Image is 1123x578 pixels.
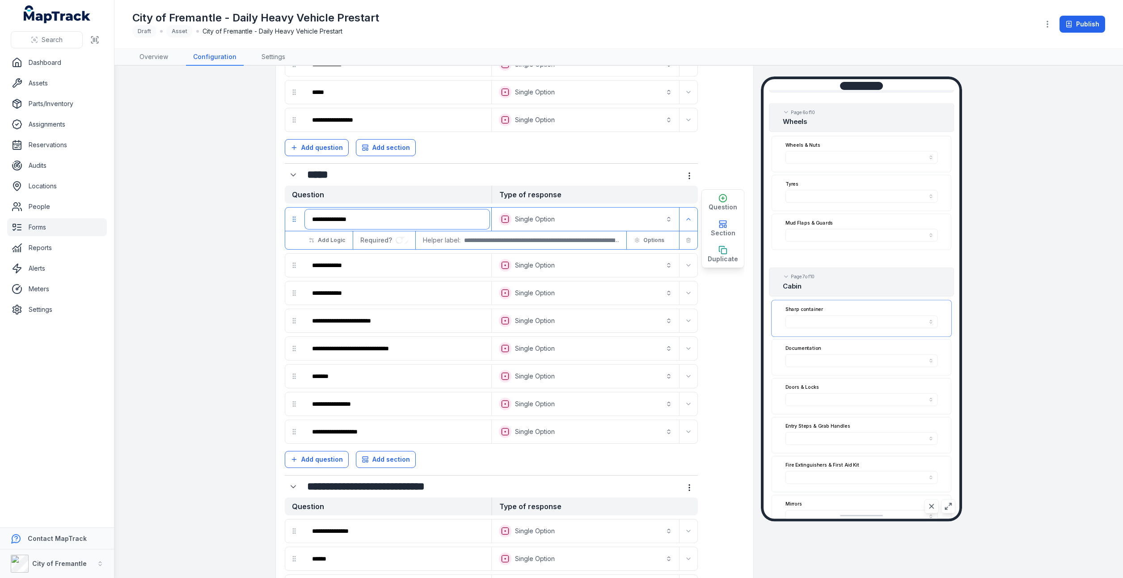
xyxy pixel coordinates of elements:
[291,373,298,380] svg: drag
[7,157,107,174] a: Audits
[494,283,677,303] button: Single Option
[681,524,696,538] button: Expand
[372,455,410,464] span: Add section
[291,428,298,435] svg: drag
[629,233,670,248] button: Options
[494,209,677,229] button: Single Option
[785,384,819,391] label: Doors & Locks
[681,425,696,439] button: Expand
[356,139,416,156] button: Add section
[681,85,696,99] button: Expand
[285,395,303,413] div: drag
[7,301,107,319] a: Settings
[285,340,303,357] div: drag
[42,35,63,44] span: Search
[785,423,850,429] label: Entry Steps & Grab Handles
[7,95,107,113] a: Parts/Inventory
[785,462,859,468] label: Fire Extinguishers & First Aid Kit
[24,5,91,23] a: MapTrack
[1060,16,1105,33] button: Publish
[285,166,304,183] div: :r2ks4:-form-item-label
[423,236,460,245] span: Helper label:
[285,312,303,330] div: drag
[494,82,677,102] button: Single Option
[681,314,696,328] button: Expand
[291,317,298,324] svg: drag
[285,550,303,568] div: drag
[291,527,298,535] svg: drag
[291,116,298,123] svg: drag
[305,422,490,442] div: :r2ktm:-form-item-label
[291,555,298,562] svg: drag
[285,423,303,441] div: drag
[702,216,744,242] button: Section
[291,289,298,297] svg: drag
[7,177,107,195] a: Locations
[494,110,677,130] button: Single Option
[285,284,303,302] div: drag
[643,237,664,244] span: Options
[132,11,379,25] h1: City of Fremantle - Daily Heavy Vehicle Prestart
[305,549,490,569] div: :r2kua:-form-item-label
[285,256,303,274] div: drag
[305,82,490,102] div: :r2kro:-form-item-label
[305,209,490,229] div: :r2ksc:-form-item-label
[32,560,87,567] strong: City of Fremantle
[291,345,298,352] svg: drag
[305,311,490,331] div: :r2ksu:-form-item-label
[681,113,696,127] button: Expand
[360,236,396,244] span: Required?
[681,167,698,184] button: more-detail
[285,166,302,183] button: Expand
[785,181,798,187] label: Tyres
[681,552,696,566] button: Expand
[785,220,833,226] label: Mud Flaps & Guards
[681,258,696,272] button: Expand
[318,237,345,244] span: Add Logic
[396,237,408,244] input: :r2mfn:-form-item-label
[305,366,490,386] div: :r2kta:-form-item-label
[681,369,696,383] button: Expand
[305,394,490,414] div: :r2ktg:-form-item-label
[783,117,941,126] h2: Wheels
[7,136,107,154] a: Reservations
[791,109,815,115] span: Page 6 of 10
[285,367,303,385] div: drag
[305,521,490,541] div: :r2ku4:-form-item-label
[785,501,802,507] label: Mirrors
[708,255,738,263] span: Duplicate
[494,549,677,569] button: Single Option
[285,111,303,129] div: drag
[254,49,292,66] a: Settings
[285,522,303,540] div: drag
[7,280,107,298] a: Meters
[303,233,351,248] button: Add Logic
[702,242,744,268] button: Duplicate
[791,273,815,280] span: Page 7 of 10
[7,54,107,72] a: Dashboard
[711,229,735,238] span: Section
[301,143,343,152] span: Add question
[285,478,302,495] button: Expand
[285,497,491,515] strong: Question
[301,455,343,464] span: Add question
[785,142,820,149] label: Wheels & Nuts
[132,25,156,38] div: Draft
[305,339,490,358] div: :r2kt4:-form-item-label
[11,31,83,48] button: Search
[285,186,491,204] strong: Question
[494,255,677,275] button: Single Option
[709,203,737,212] span: Question
[132,49,175,66] a: Overview
[7,239,107,257] a: Reports
[291,400,298,408] svg: drag
[785,306,823,313] label: Sharp container
[372,143,410,152] span: Add section
[291,216,298,223] svg: drag
[305,255,490,275] div: :r2ksi:-form-item-label
[494,339,677,358] button: Single Option
[681,479,698,496] button: more-detail
[291,262,298,269] svg: drag
[186,49,244,66] a: Configuration
[285,83,303,101] div: drag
